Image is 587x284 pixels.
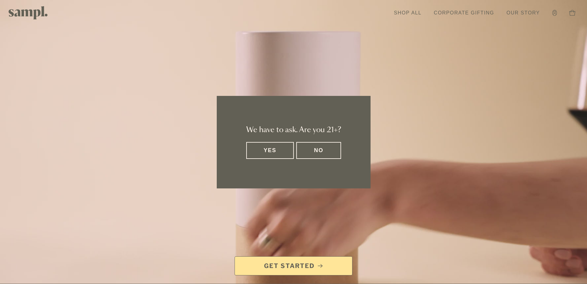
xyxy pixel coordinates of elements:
[264,262,315,270] span: Get Started
[235,256,352,275] a: Get Started
[431,6,497,20] a: Corporate Gifting
[391,6,425,20] a: Shop All
[9,6,48,19] img: Sampl logo
[503,6,543,20] a: Our Story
